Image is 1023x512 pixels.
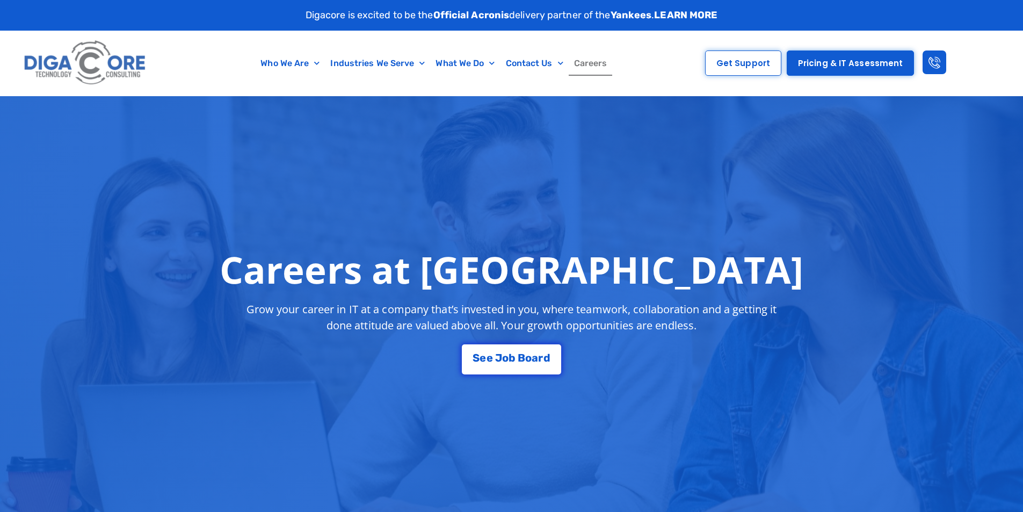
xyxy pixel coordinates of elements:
strong: Official Acronis [433,9,510,21]
span: J [495,352,502,363]
a: What We Do [430,51,500,76]
span: Pricing & IT Assessment [798,59,903,67]
a: Pricing & IT Assessment [787,51,914,76]
span: B [518,352,525,363]
a: Get Support [705,51,781,76]
nav: Menu [201,51,667,76]
strong: Yankees [611,9,652,21]
span: d [543,352,550,363]
span: Get Support [716,59,770,67]
span: b [509,352,516,363]
span: a [532,352,538,363]
a: Contact Us [500,51,569,76]
p: Digacore is excited to be the delivery partner of the . [306,8,718,23]
span: o [525,352,532,363]
h1: Careers at [GEOGRAPHIC_DATA] [220,248,803,291]
span: r [538,352,543,363]
span: e [487,352,493,363]
p: Grow your career in IT at a company that’s invested in you, where teamwork, collaboration and a g... [237,301,787,334]
a: See Job Board [462,344,561,374]
img: Digacore logo 1 [21,36,150,90]
span: o [502,352,509,363]
a: LEARN MORE [654,9,717,21]
a: Careers [569,51,613,76]
span: e [480,352,486,363]
a: Who We Are [255,51,325,76]
span: S [473,352,480,363]
a: Industries We Serve [325,51,430,76]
